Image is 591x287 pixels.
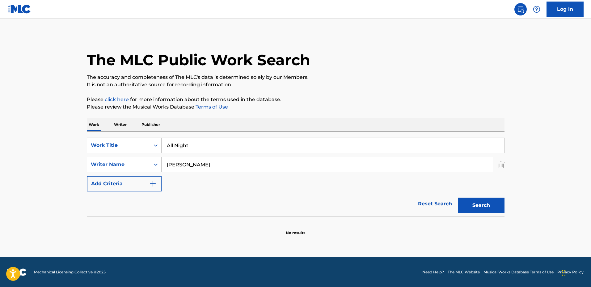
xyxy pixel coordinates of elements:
p: The accuracy and completeness of The MLC's data is determined solely by our Members. [87,74,504,81]
div: Help [530,3,543,15]
p: It is not an authoritative source for recording information. [87,81,504,88]
p: Work [87,118,101,131]
p: Please for more information about the terms used in the database. [87,96,504,103]
div: Drag [562,263,566,282]
button: Search [458,198,504,213]
img: MLC Logo [7,5,31,14]
a: Public Search [514,3,527,15]
img: Delete Criterion [498,157,504,172]
a: Terms of Use [194,104,228,110]
a: Reset Search [415,197,455,211]
button: Add Criteria [87,176,162,191]
img: 9d2ae6d4665cec9f34b9.svg [149,180,157,187]
iframe: Chat Widget [560,257,591,287]
a: Need Help? [422,269,444,275]
img: search [517,6,524,13]
a: Privacy Policy [557,269,584,275]
img: help [533,6,540,13]
p: Please review the Musical Works Database [87,103,504,111]
img: logo [7,268,27,276]
div: Writer Name [91,161,146,168]
p: No results [286,223,305,236]
div: Work Title [91,142,146,149]
a: Musical Works Database Terms of Use [483,269,554,275]
span: Mechanical Licensing Collective © 2025 [34,269,106,275]
a: Log In [547,2,584,17]
form: Search Form [87,138,504,216]
h1: The MLC Public Work Search [87,51,310,69]
p: Writer [112,118,129,131]
a: click here [105,96,129,102]
a: The MLC Website [448,269,480,275]
p: Publisher [140,118,162,131]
